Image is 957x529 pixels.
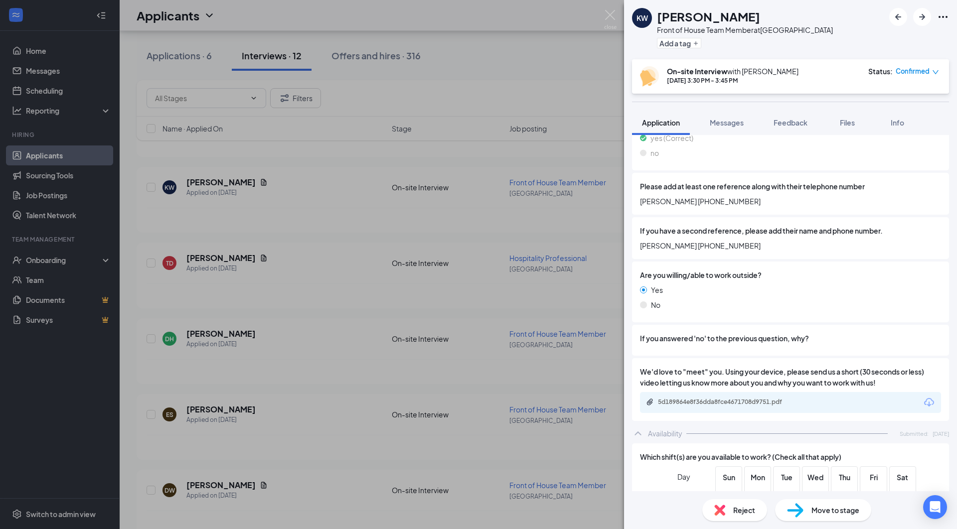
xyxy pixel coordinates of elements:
span: Confirmed [896,66,930,76]
span: Move to stage [811,505,859,516]
span: Info [891,118,904,127]
span: down [932,69,939,76]
div: KW [637,13,648,23]
span: Which shift(s) are you available to work? (Check all that apply) [640,451,841,462]
svg: ChevronUp [632,427,644,439]
div: 5d189864e8f36dda8fce4671708d9751.pdf [658,398,797,406]
svg: Download [923,397,935,408]
span: No [651,299,660,310]
span: no [650,147,659,158]
span: [PERSON_NAME] [PHONE_NUMBER] [640,240,941,251]
span: Sat [894,472,912,483]
span: Files [840,118,855,127]
button: ArrowRight [913,8,931,26]
span: Feedback [774,118,807,127]
svg: Ellipses [937,11,949,23]
span: Yes [651,284,663,295]
div: [DATE] 3:30 PM - 3:45 PM [667,76,798,85]
span: yes (Correct) [650,132,693,143]
a: Paperclip5d189864e8f36dda8fce4671708d9751.pdf [646,398,807,407]
svg: Paperclip [646,398,654,406]
svg: ArrowRight [916,11,928,23]
div: Status : [868,66,893,76]
span: Reject [733,505,755,516]
span: Day [677,471,690,482]
span: If you have a second reference, please add their name and phone number. [640,225,883,236]
span: If you answered 'no' to the previous question, why? [640,333,809,344]
span: Application [642,118,680,127]
span: Please add at least one reference along with their telephone number [640,181,865,192]
span: Submitted: [900,429,929,438]
span: Thu [835,472,853,483]
svg: Plus [693,40,699,46]
span: We'd love to "meet" you. Using your device, please send us a short (30 seconds or less) video let... [640,366,941,388]
span: Mon [749,472,767,483]
div: Open Intercom Messenger [923,495,947,519]
span: Tue [778,472,796,483]
svg: ArrowLeftNew [892,11,904,23]
span: [PERSON_NAME] [PHONE_NUMBER] [640,196,941,207]
span: Are you willing/able to work outside? [640,269,762,280]
b: On-site Interview [667,67,727,76]
button: PlusAdd a tag [657,38,701,48]
div: Front of House Team Member at [GEOGRAPHIC_DATA] [657,25,833,35]
span: Fri [865,472,883,483]
div: with [PERSON_NAME] [667,66,798,76]
span: Wed [806,472,824,483]
span: Sun [720,472,738,483]
span: Messages [710,118,744,127]
h1: [PERSON_NAME] [657,8,760,25]
span: [DATE] [933,429,949,438]
button: ArrowLeftNew [889,8,907,26]
div: Availability [648,428,682,438]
